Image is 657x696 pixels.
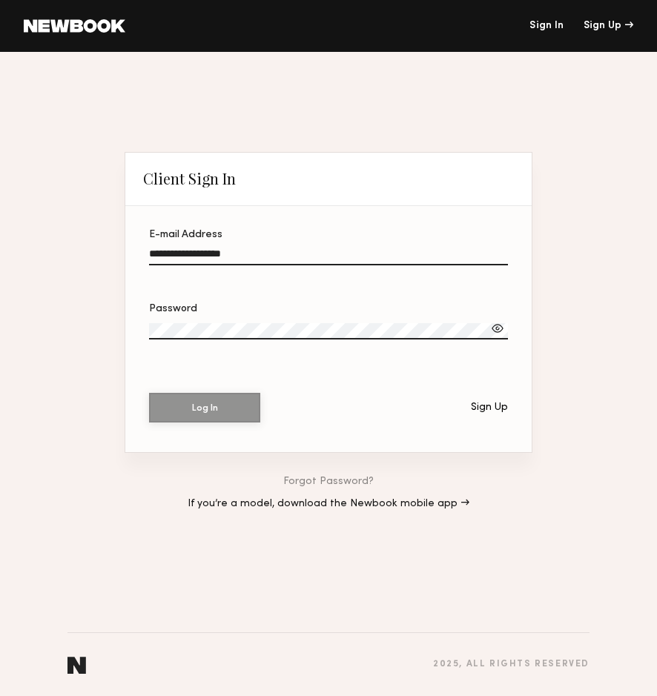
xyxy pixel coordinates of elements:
div: 2025 , all rights reserved [433,660,590,669]
div: Sign Up [584,21,633,31]
div: Password [149,304,508,314]
div: E-mail Address [149,230,508,240]
div: Client Sign In [143,170,236,188]
a: Sign In [529,21,564,31]
input: E-mail Address [149,248,508,265]
a: Forgot Password? [283,477,374,487]
button: Log In [149,393,260,422]
div: Sign Up [471,402,508,413]
a: If you’re a model, download the Newbook mobile app → [188,499,469,509]
input: Password [149,323,508,339]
